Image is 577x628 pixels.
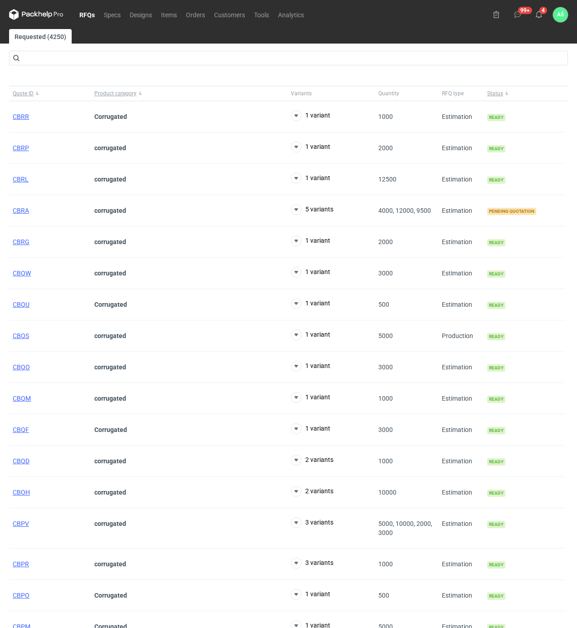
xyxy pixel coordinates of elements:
[210,9,249,20] a: Customers
[484,86,565,101] button: Status
[13,238,29,245] a: CBRG
[438,383,484,414] div: Estimation
[291,204,333,215] button: 5 variants
[13,363,30,371] span: CBQO
[487,593,505,600] span: Ready
[274,9,308,20] a: Analytics
[378,520,432,536] span: 5000, 10000, 2000, 3000
[13,270,31,277] a: CBQW
[99,9,125,20] a: Specs
[378,426,393,433] span: 3000
[487,208,536,215] span: Pending quotation
[438,580,484,611] div: Estimation
[291,267,330,278] button: 1 variant
[487,458,505,466] span: Ready
[553,7,568,22] button: AŚ
[487,145,505,152] span: Ready
[378,457,393,465] span: 1000
[94,560,126,568] strong: corrugated
[13,207,29,214] a: CBRA
[378,592,389,599] span: 500
[378,144,393,152] span: 2000
[13,489,30,496] span: CBOH
[378,113,393,120] span: 1000
[94,592,127,599] strong: Corrugated
[487,521,505,528] span: Ready
[438,414,484,446] div: Estimation
[291,517,333,528] button: 3 variants
[13,176,29,183] a: CBRL
[487,364,505,372] span: Ready
[438,446,484,477] div: Estimation
[91,86,287,101] button: Product category
[13,560,29,568] span: CBPR
[181,9,210,20] a: Orders
[487,561,505,569] span: Ready
[13,592,29,599] a: CBPO
[438,289,484,320] div: Estimation
[75,9,99,20] a: RFQs
[125,9,156,20] a: Designs
[438,320,484,352] div: Production
[94,363,126,371] strong: corrugated
[94,176,126,183] strong: corrugated
[291,142,330,152] button: 1 variant
[378,270,393,277] span: 3000
[487,396,505,403] span: Ready
[94,520,126,527] strong: corrugated
[249,9,274,20] a: Tools
[291,298,330,309] button: 1 variant
[94,113,127,120] strong: Corrugated
[438,101,484,132] div: Estimation
[94,238,126,245] strong: corrugated
[291,423,330,434] button: 1 variant
[378,238,393,245] span: 2000
[378,332,393,339] span: 5000
[487,302,505,309] span: Ready
[487,114,505,121] span: Ready
[438,549,484,580] div: Estimation
[487,239,505,246] span: Ready
[438,258,484,289] div: Estimation
[442,90,464,97] span: RFQ type
[94,90,137,97] span: Product category
[13,395,31,402] a: CBQM
[487,427,505,434] span: Ready
[156,9,181,20] a: Items
[378,207,431,214] span: 4000, 12000, 9500
[13,520,29,527] a: CBPV
[378,560,393,568] span: 1000
[510,7,525,22] button: 99+
[94,489,126,496] strong: corrugated
[13,301,29,308] span: CBQU
[378,395,393,402] span: 1000
[487,490,505,497] span: Ready
[487,270,505,278] span: Ready
[378,90,399,97] span: Quantity
[438,508,484,549] div: Estimation
[378,363,393,371] span: 3000
[13,113,29,120] a: CBRR
[438,477,484,508] div: Estimation
[13,90,34,97] span: Quote ID
[291,173,330,184] button: 1 variant
[553,7,568,22] div: Adrian Świerżewski
[487,177,505,184] span: Ready
[13,457,29,465] a: CBQD
[378,489,396,496] span: 10000
[532,7,546,22] button: 4
[13,426,29,433] a: CBQF
[291,558,333,569] button: 3 variants
[94,207,126,214] strong: corrugated
[291,110,330,121] button: 1 variant
[13,144,29,152] a: CBRP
